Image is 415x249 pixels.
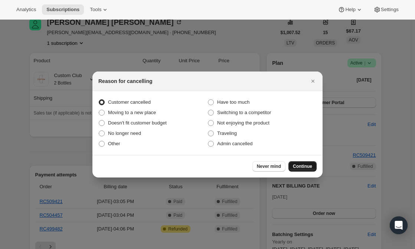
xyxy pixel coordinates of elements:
span: No longer need [108,130,141,136]
span: Switching to a competitor [217,110,271,115]
span: Other [108,141,120,146]
span: Admin cancelled [217,141,252,146]
button: Never mind [252,161,285,172]
button: Tools [85,4,113,15]
span: Moving to a new place [108,110,156,115]
span: Continue [293,163,312,169]
button: Close [308,76,318,86]
button: Subscriptions [42,4,84,15]
span: Doesn't fit customer budget [108,120,167,126]
span: Traveling [217,130,237,136]
span: Customer cancelled [108,99,151,105]
span: Settings [381,7,399,13]
span: Tools [90,7,101,13]
span: Analytics [16,7,36,13]
button: Settings [369,4,403,15]
button: Help [333,4,367,15]
h2: Reason for cancelling [98,77,152,85]
span: Not enjoying the product [217,120,269,126]
span: Have too much [217,99,249,105]
button: Analytics [12,4,40,15]
span: Subscriptions [46,7,79,13]
span: Help [345,7,355,13]
div: Open Intercom Messenger [390,216,408,234]
span: Never mind [257,163,281,169]
button: Continue [288,161,317,172]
